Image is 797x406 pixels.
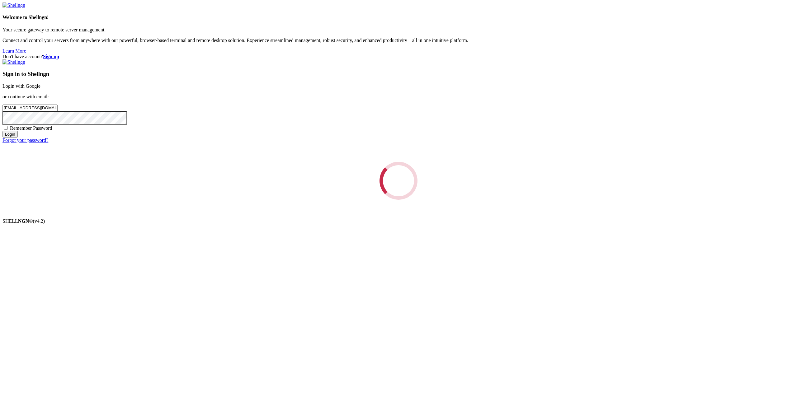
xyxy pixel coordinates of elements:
span: SHELL © [2,218,45,224]
img: Shellngn [2,59,25,65]
input: Email address [2,105,58,111]
a: Login with Google [2,83,40,89]
p: or continue with email: [2,94,795,100]
a: Sign up [43,54,59,59]
div: Loading... [380,162,417,200]
p: Your secure gateway to remote server management. [2,27,795,33]
p: Connect and control your servers from anywhere with our powerful, browser-based terminal and remo... [2,38,795,43]
b: NGN [18,218,29,224]
span: Remember Password [10,125,52,131]
input: Login [2,131,18,138]
h4: Welcome to Shellngn! [2,15,795,20]
a: Learn More [2,48,26,54]
input: Remember Password [4,126,8,130]
div: Don't have account? [2,54,795,59]
a: Forgot your password? [2,138,48,143]
span: 4.2.0 [33,218,45,224]
img: Shellngn [2,2,25,8]
h3: Sign in to Shellngn [2,71,795,77]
